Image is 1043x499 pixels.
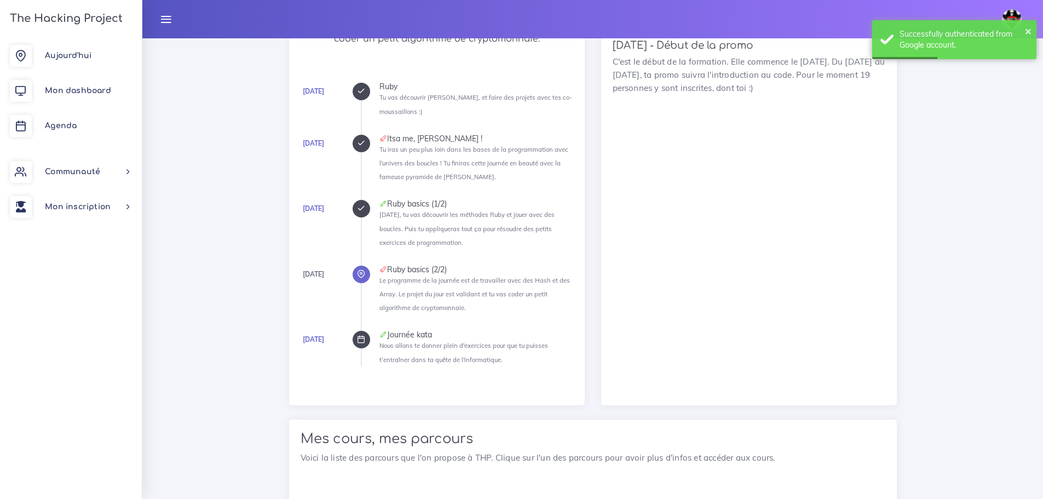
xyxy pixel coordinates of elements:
[301,451,885,464] p: Voici la liste des parcours que l'on propose à THP. Clique sur l'un des parcours pour avoir plus ...
[379,342,548,363] small: Nous allons te donner plein d'exercices pour que tu puisses t’entraîner dans ta quête de l'inform...
[613,55,885,95] p: C'est le début de la formation. Elle commence le [DATE]. Du [DATE] au [DATE], ta promo suivra l'i...
[1025,25,1032,36] button: ×
[303,87,324,95] a: [DATE]
[303,204,324,213] a: [DATE]
[379,331,573,339] div: Journée kata
[45,122,77,130] span: Agenda
[379,266,573,273] div: Ruby basics (2/2)
[303,139,324,147] a: [DATE]
[379,83,573,90] div: Ruby
[379,200,573,208] div: Ruby basics (1/2)
[45,168,100,176] span: Communauté
[379,135,573,142] div: Itsa me, [PERSON_NAME] !
[301,431,885,447] h2: Mes cours, mes parcours
[45,51,91,60] span: Aujourd'hui
[379,146,568,181] small: Tu iras un peu plus loin dans les bases de la programmation avec l'univers des boucles ! Tu finir...
[45,87,111,95] span: Mon dashboard
[45,203,111,211] span: Mon inscription
[303,268,324,280] div: [DATE]
[379,277,570,312] small: Le programme de la journée est de travailler avec des Hash et des Array. Le projet du jour est va...
[379,94,572,115] small: Tu vas découvrir [PERSON_NAME], et faire des projets avec tes co-moussaillons :)
[613,39,885,51] h4: [DATE] - Début de la promo
[900,28,1028,51] div: Successfully authenticated from Google account.
[1002,9,1022,29] img: avatar
[303,335,324,343] a: [DATE]
[7,13,123,25] h3: The Hacking Project
[379,211,555,246] small: [DATE], tu vas découvrir les méthodes Ruby et jouer avec des boucles. Puis tu appliqueras tout ça...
